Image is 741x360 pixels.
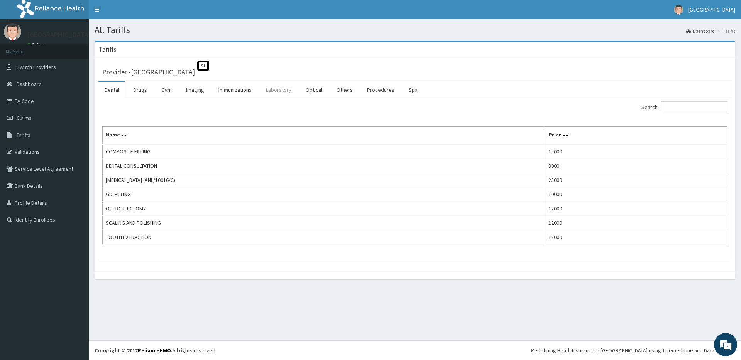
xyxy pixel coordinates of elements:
img: User Image [4,23,21,40]
footer: All rights reserved. [89,340,741,360]
span: Dashboard [17,81,42,87]
a: Spa [403,82,424,98]
a: Gym [155,82,178,98]
td: SCALING AND POLISHING [103,216,545,230]
img: User Image [674,5,683,15]
td: 15000 [545,144,727,159]
a: Others [330,82,359,98]
span: St [197,61,209,71]
h3: Provider - [GEOGRAPHIC_DATA] [102,69,195,76]
h1: All Tariffs [95,25,735,35]
a: Procedures [361,82,401,98]
a: RelianceHMO [138,347,171,354]
a: Online [27,42,46,47]
td: GIC FILLING [103,187,545,202]
a: Drugs [127,82,153,98]
th: Name [103,127,545,145]
a: Optical [299,82,328,98]
h3: Tariffs [98,46,117,53]
td: OPERCULECTOMY [103,202,545,216]
td: 3000 [545,159,727,173]
td: 25000 [545,173,727,187]
li: Tariffs [716,28,735,34]
td: 12000 [545,216,727,230]
td: COMPOSITE FILLING [103,144,545,159]
td: 12000 [545,202,727,216]
span: Switch Providers [17,64,56,71]
a: Laboratory [260,82,298,98]
input: Search: [661,101,727,113]
td: [MEDICAL_DATA] (ANL/10016/C) [103,173,545,187]
td: 10000 [545,187,727,202]
strong: Copyright © 2017 . [95,347,173,354]
div: Redefining Heath Insurance in [GEOGRAPHIC_DATA] using Telemedicine and Data Science! [531,347,735,354]
p: [GEOGRAPHIC_DATA] [27,31,91,38]
td: TOOTH EXTRACTION [103,230,545,244]
a: Immunizations [212,82,258,98]
td: DENTAL CONSULTATION [103,159,545,173]
a: Dashboard [686,28,715,34]
a: Imaging [180,82,210,98]
span: [GEOGRAPHIC_DATA] [688,6,735,13]
label: Search: [641,101,727,113]
th: Price [545,127,727,145]
span: Tariffs [17,131,30,138]
span: Claims [17,114,32,121]
td: 12000 [545,230,727,244]
a: Dental [98,82,125,98]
